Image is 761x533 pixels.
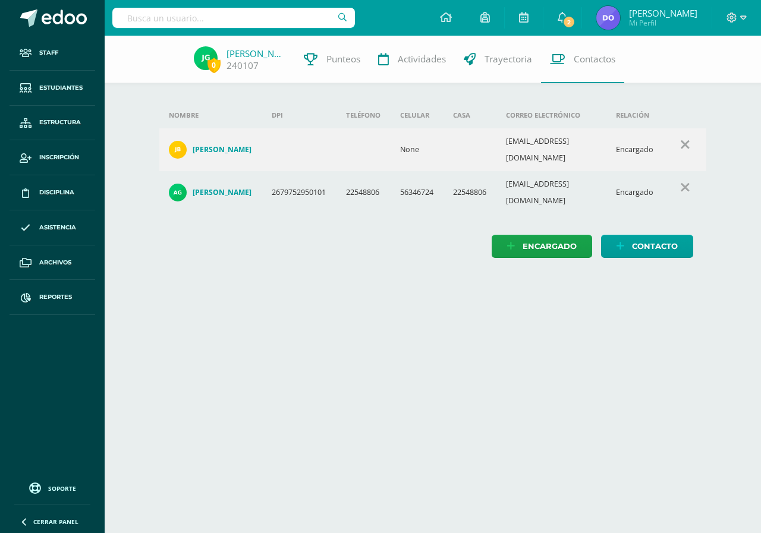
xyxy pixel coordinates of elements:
[14,480,90,496] a: Soporte
[262,102,337,128] th: DPI
[606,102,663,128] th: Relación
[39,83,83,93] span: Estudiantes
[193,145,251,154] h4: [PERSON_NAME]
[574,53,615,65] span: Contactos
[485,53,532,65] span: Trayectoria
[169,184,187,201] img: 2940dff06fad59c99b23e8b4d510e404.png
[39,118,81,127] span: Estructura
[227,48,286,59] a: [PERSON_NAME]
[169,184,253,201] a: [PERSON_NAME]
[10,106,95,141] a: Estructura
[391,128,444,171] td: None
[262,171,337,214] td: 2679752950101
[33,518,78,526] span: Cerrar panel
[391,171,444,214] td: 56346724
[629,7,697,19] span: [PERSON_NAME]
[596,6,620,30] img: 580415d45c0d8f7ad9595d428b689caf.png
[169,141,187,159] img: 7eb692fe6f5159f3342ae8026b6a6dd7.png
[10,140,95,175] a: Inscripción
[326,53,360,65] span: Punteos
[48,484,76,493] span: Soporte
[444,102,496,128] th: Casa
[523,235,577,257] span: Encargado
[492,235,592,258] a: Encargado
[39,153,79,162] span: Inscripción
[606,171,663,214] td: Encargado
[194,46,218,70] img: 024bd0dec99b9116a7f39356871595d1.png
[369,36,455,83] a: Actividades
[398,53,446,65] span: Actividades
[455,36,541,83] a: Trayectoria
[10,175,95,210] a: Disciplina
[337,102,391,128] th: Teléfono
[391,102,444,128] th: Celular
[39,188,74,197] span: Disciplina
[444,171,496,214] td: 22548806
[207,58,221,72] span: 0
[337,171,391,214] td: 22548806
[562,15,576,29] span: 2
[10,36,95,71] a: Staff
[10,280,95,315] a: Reportes
[601,235,693,258] a: Contacto
[159,102,262,128] th: Nombre
[295,36,369,83] a: Punteos
[10,210,95,245] a: Asistencia
[39,223,76,232] span: Asistencia
[169,141,253,159] a: [PERSON_NAME]
[496,102,606,128] th: Correo electrónico
[39,292,72,302] span: Reportes
[496,128,606,171] td: [EMAIL_ADDRESS][DOMAIN_NAME]
[112,8,355,28] input: Busca un usuario...
[10,71,95,106] a: Estudiantes
[496,171,606,214] td: [EMAIL_ADDRESS][DOMAIN_NAME]
[541,36,624,83] a: Contactos
[227,59,259,72] a: 240107
[606,128,663,171] td: Encargado
[632,235,678,257] span: Contacto
[193,188,251,197] h4: [PERSON_NAME]
[39,48,58,58] span: Staff
[10,245,95,280] a: Archivos
[39,258,71,267] span: Archivos
[629,18,697,28] span: Mi Perfil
